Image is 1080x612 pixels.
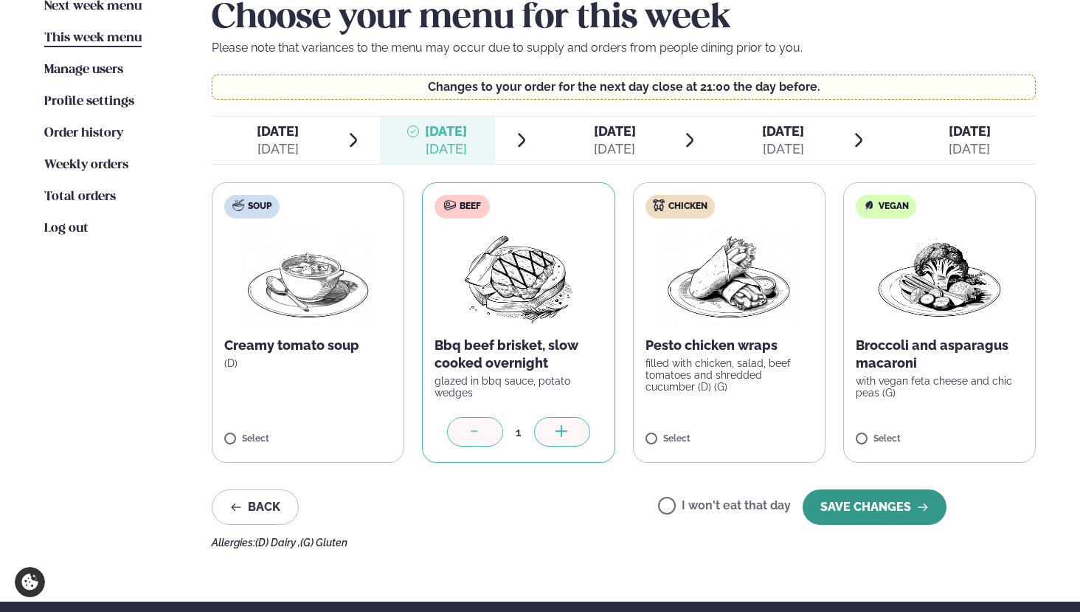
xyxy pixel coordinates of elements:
span: Chicken [668,201,707,213]
p: Please note that variances to the menu may occur due to supply and orders from people dining prio... [212,39,1036,57]
img: Vegan.png [875,230,1005,325]
div: Allergies: [212,537,1036,549]
img: Wraps.png [664,230,794,325]
a: This week menu [44,30,142,47]
span: (G) Gluten [300,537,347,549]
p: Creamy tomato soup [224,337,392,354]
div: [DATE] [949,140,991,158]
span: Total orders [44,190,116,203]
span: Weekly orders [44,159,128,171]
a: Weekly orders [44,157,128,174]
a: Order history [44,125,123,142]
div: [DATE] [762,140,804,158]
p: with vegan feta cheese and chic peas (G) [856,375,1023,399]
p: Changes to your order for the next day close at 21:00 the day before. [227,81,1021,93]
p: Broccoli and asparagus macaroni [856,337,1023,372]
button: SAVE CHANGES [803,489,946,525]
span: Beef [460,201,481,213]
p: glazed in bbq sauce, potato wedges [435,375,602,399]
span: (D) Dairy , [255,537,300,549]
span: Vegan [879,201,909,213]
p: Pesto chicken wraps [645,337,813,354]
div: [DATE] [425,140,467,158]
span: Manage users [44,63,123,76]
p: (D) [224,357,392,369]
span: Profile settings [44,95,134,108]
span: Order history [44,127,123,140]
img: soup.svg [232,199,244,211]
div: [DATE] [594,140,636,158]
img: beef.svg [444,199,456,211]
a: Total orders [44,188,116,206]
span: [DATE] [425,123,467,139]
img: Soup.png [243,230,373,325]
span: Log out [44,222,89,235]
span: Soup [248,201,271,213]
span: This week menu [44,32,142,44]
div: 1 [503,424,534,441]
p: filled with chicken, salad, beef tomatoes and shredded cucumber (D) (G) [645,357,813,393]
a: Log out [44,220,89,238]
div: [DATE] [257,140,299,158]
span: [DATE] [949,123,991,139]
span: [DATE] [257,123,299,140]
img: chicken.svg [653,199,665,211]
img: Vegan.svg [863,199,875,211]
img: Beef-Meat.png [454,230,584,325]
a: Profile settings [44,93,134,111]
a: Cookie settings [15,567,45,597]
span: [DATE] [762,123,804,139]
a: Manage users [44,61,123,79]
button: Back [212,489,299,525]
span: [DATE] [594,123,636,139]
p: Bbq beef brisket, slow cooked overnight [435,337,602,372]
